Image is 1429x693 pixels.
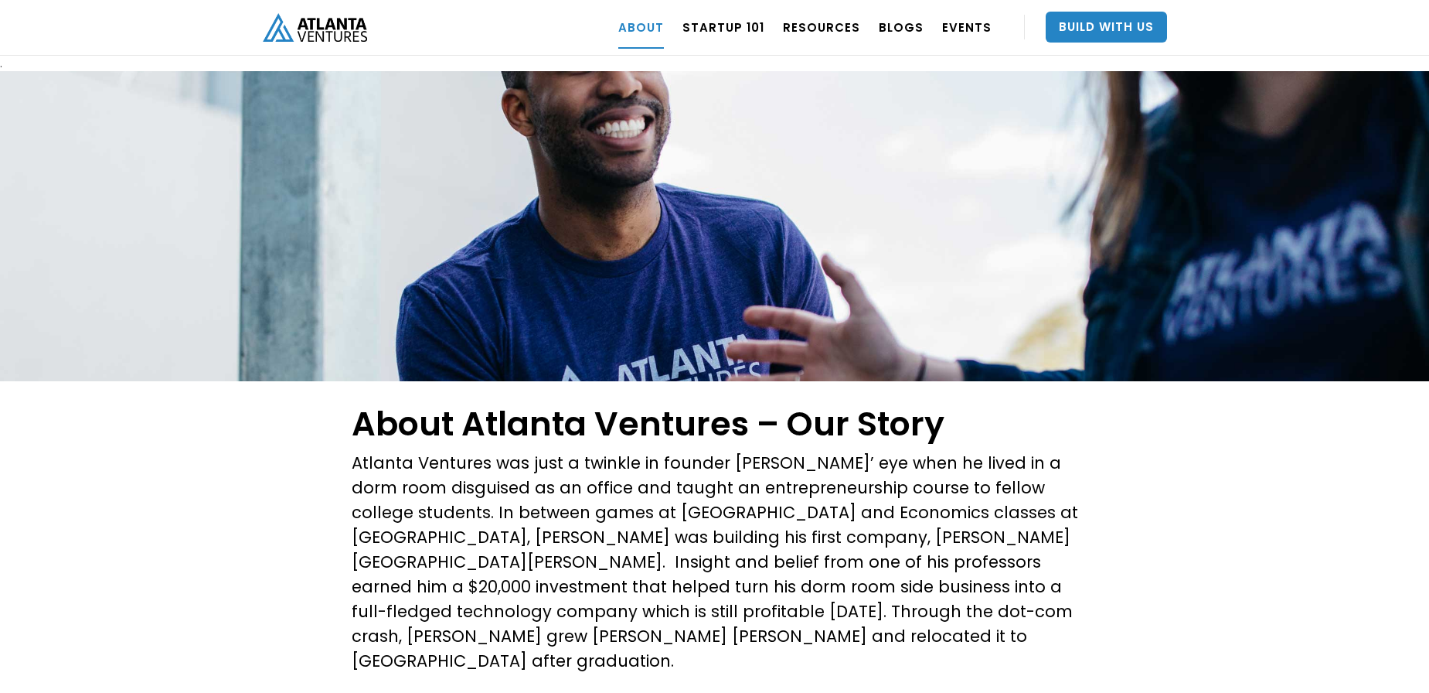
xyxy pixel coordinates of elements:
[352,405,1078,443] h1: About Atlanta Ventures – Our Story
[682,5,764,49] a: Startup 101
[1046,12,1167,43] a: Build With Us
[783,5,860,49] a: RESOURCES
[352,451,1078,674] p: Atlanta Ventures was just a twinkle in founder [PERSON_NAME]’ eye when he lived in a dorm room di...
[879,5,924,49] a: BLOGS
[618,5,664,49] a: ABOUT
[942,5,992,49] a: EVENTS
